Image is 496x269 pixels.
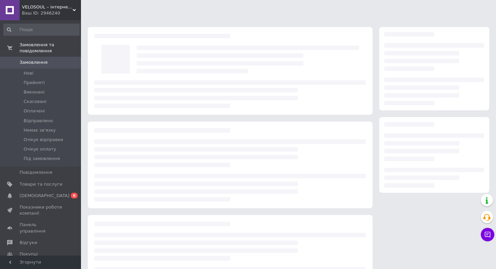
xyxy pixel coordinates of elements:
span: Прийняті [24,80,45,86]
span: Замовлення [20,59,48,65]
div: Ваш ID: 2946240 [22,10,81,16]
span: Покупці [20,251,38,257]
span: Очікує оплату [24,146,56,152]
button: Чат з покупцем [481,228,494,241]
span: Товари та послуги [20,181,62,187]
span: Замовлення та повідомлення [20,42,81,54]
span: VELOSOUL – інтернет-магазин велотоварів [22,4,73,10]
span: Показники роботи компанії [20,204,62,216]
span: Очікує відправки [24,137,63,143]
span: Немає зв'язку [24,127,56,133]
span: Повідомлення [20,169,52,176]
span: Відправлено [24,118,53,124]
span: Скасовані [24,99,47,105]
span: Оплачені [24,108,45,114]
span: Відгуки [20,240,37,246]
span: Під замовлення [24,156,60,162]
span: Виконані [24,89,45,95]
span: 6 [71,193,78,198]
span: Нові [24,70,33,76]
span: Панель управління [20,222,62,234]
span: [DEMOGRAPHIC_DATA] [20,193,70,199]
input: Пошук [3,24,80,36]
